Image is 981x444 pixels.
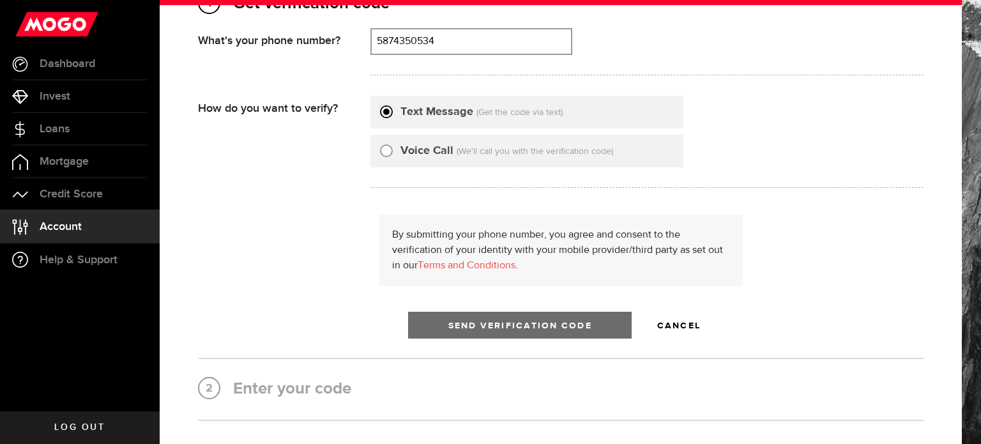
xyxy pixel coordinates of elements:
[380,103,393,116] input: Text Message
[198,28,370,48] div: What's your phone number?
[198,378,924,401] h2: Enter your code
[198,96,370,116] div: How do you want to verify?
[644,312,713,339] button: Cancel
[400,103,473,121] label: Text Message
[418,261,515,271] a: Terms and Conditions
[40,156,89,167] span: Mortgage
[457,147,613,156] span: (We'll call you with the verification code)
[380,142,393,155] input: Voice Call
[199,378,219,399] span: 2
[476,108,563,117] span: (Get the code via text)
[40,188,103,200] span: Credit Score
[400,142,453,160] label: Voice Call
[40,58,95,70] span: Dashboard
[10,5,49,43] button: Open LiveChat chat widget
[40,91,70,102] span: Invest
[408,312,632,339] button: Send Verification Code
[657,321,700,330] span: Cancel
[448,321,592,330] span: Send Verification Code
[40,221,82,233] span: Account
[54,423,105,432] span: Log out
[40,123,70,135] span: Loans
[40,254,118,266] span: Help & Support
[379,215,743,286] div: By submitting your phone number, you agree and consent to the verification of your identity with ...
